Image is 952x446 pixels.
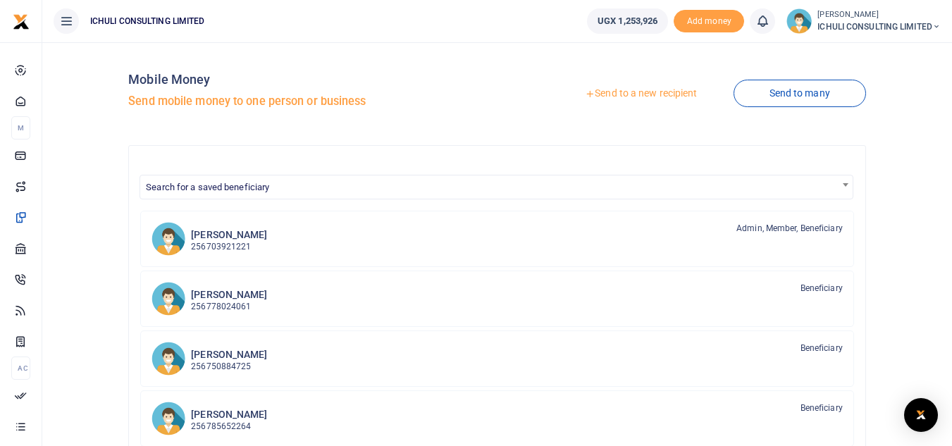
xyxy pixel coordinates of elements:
span: UGX 1,253,926 [598,14,657,28]
span: Search for a saved beneficiary [146,182,269,192]
h6: [PERSON_NAME] [191,409,267,421]
a: Send to a new recipient [549,81,733,106]
img: RK [152,222,185,256]
li: Ac [11,357,30,380]
img: RB [152,342,185,376]
small: [PERSON_NAME] [817,9,941,21]
p: 256750884725 [191,360,267,373]
div: Open Intercom Messenger [904,398,938,432]
span: Beneficiary [800,402,843,414]
li: Toup your wallet [674,10,744,33]
li: M [11,116,30,140]
img: AL [152,282,185,316]
a: UGX 1,253,926 [587,8,668,34]
a: RB [PERSON_NAME] 256750884725 Beneficiary [140,330,854,387]
li: Wallet ballance [581,8,674,34]
a: Add money [674,15,744,25]
p: 256703921221 [191,240,267,254]
span: Search for a saved beneficiary [140,175,853,199]
span: Beneficiary [800,282,843,295]
h6: [PERSON_NAME] [191,229,267,241]
a: profile-user [PERSON_NAME] ICHULI CONSULTING LIMITED [786,8,941,34]
a: RK [PERSON_NAME] 256703921221 Admin, Member, Beneficiary [140,211,854,267]
a: Send to many [734,80,866,107]
span: Admin, Member, Beneficiary [736,222,843,235]
a: logo-small logo-large logo-large [13,16,30,26]
img: profile-user [786,8,812,34]
p: 256778024061 [191,300,267,314]
span: ICHULI CONSULTING LIMITED [817,20,941,33]
span: Beneficiary [800,342,843,354]
img: KP [152,402,185,435]
span: Search for a saved beneficiary [140,175,853,197]
h6: [PERSON_NAME] [191,289,267,301]
h5: Send mobile money to one person or business [128,94,491,109]
p: 256785652264 [191,420,267,433]
h4: Mobile Money [128,72,491,87]
span: ICHULI CONSULTING LIMITED [85,15,211,27]
h6: [PERSON_NAME] [191,349,267,361]
a: AL [PERSON_NAME] 256778024061 Beneficiary [140,271,854,327]
img: logo-small [13,13,30,30]
span: Add money [674,10,744,33]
